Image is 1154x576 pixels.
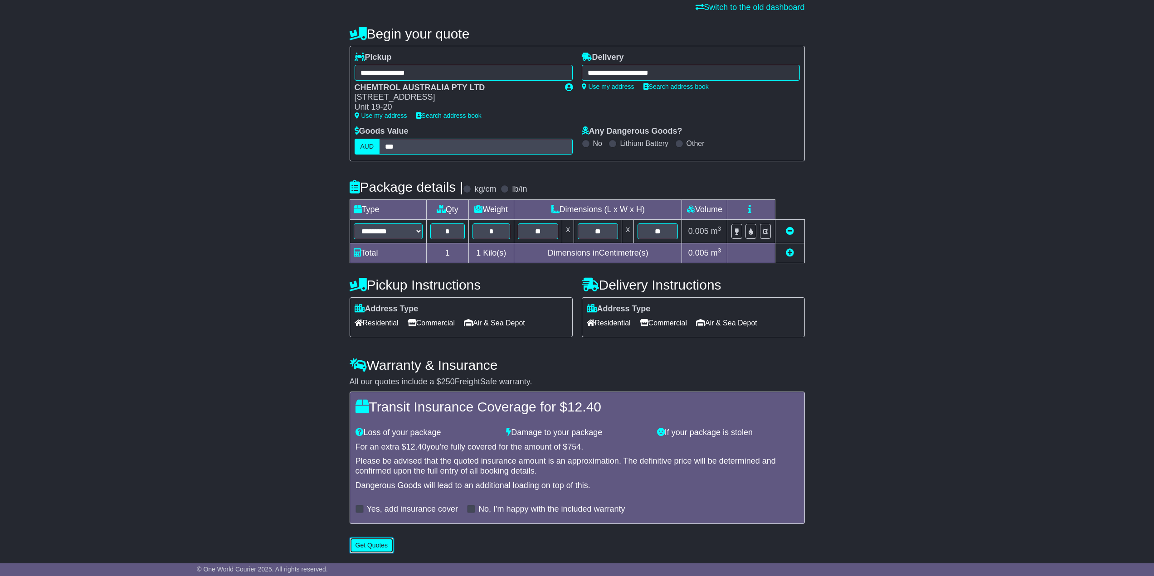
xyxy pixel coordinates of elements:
span: Commercial [408,316,455,330]
span: Residential [355,316,399,330]
td: 1 [427,243,468,263]
h4: Transit Insurance Coverage for $ [355,399,799,414]
span: m [711,248,721,257]
span: © One World Courier 2025. All rights reserved. [197,566,328,573]
label: Yes, add insurance cover [367,504,458,514]
span: 0.005 [688,227,709,236]
label: Address Type [355,304,419,314]
label: No, I'm happy with the included warranty [478,504,625,514]
label: Other [687,139,705,148]
span: 12.40 [406,442,427,451]
label: lb/in [512,184,527,194]
h4: Warranty & Insurance [350,358,805,373]
span: Air & Sea Depot [464,316,525,330]
span: m [711,227,721,236]
label: No [593,139,602,148]
div: All our quotes include a $ FreightSafe warranty. [350,377,805,387]
div: If your package is stolen [652,428,803,438]
span: 0.005 [688,248,709,257]
td: Kilo(s) [468,243,514,263]
a: Use my address [582,83,634,90]
h4: Package details | [350,179,463,194]
td: Total [350,243,427,263]
label: Address Type [587,304,651,314]
a: Add new item [786,248,794,257]
div: Loss of your package [351,428,502,438]
label: kg/cm [474,184,496,194]
div: Please be advised that the quoted insurance amount is an approximation. The definitive price will... [355,456,799,476]
sup: 3 [718,247,721,254]
sup: 3 [718,225,721,232]
a: Remove this item [786,227,794,236]
button: Get Quotes [350,537,394,553]
label: Lithium Battery [620,139,668,148]
a: Search address book [643,83,709,90]
label: Goods Value [355,126,409,136]
td: Qty [427,199,468,219]
span: 754 [567,442,581,451]
div: [STREET_ADDRESS] [355,92,556,102]
label: Delivery [582,53,624,63]
label: Any Dangerous Goods? [582,126,682,136]
div: Damage to your package [502,428,652,438]
td: Volume [682,199,727,219]
h4: Delivery Instructions [582,277,805,292]
div: Dangerous Goods will lead to an additional loading on top of this. [355,481,799,491]
span: 250 [441,377,455,386]
a: Switch to the old dashboard [696,3,804,12]
td: Type [350,199,427,219]
td: x [622,219,634,243]
label: Pickup [355,53,392,63]
div: For an extra $ you're fully covered for the amount of $ . [355,442,799,452]
span: Commercial [640,316,687,330]
span: 1 [476,248,481,257]
div: Unit 19-20 [355,102,556,112]
span: Residential [587,316,631,330]
label: AUD [355,139,380,155]
h4: Pickup Instructions [350,277,573,292]
td: x [562,219,574,243]
h4: Begin your quote [350,26,805,41]
td: Weight [468,199,514,219]
span: 12.40 [567,399,601,414]
td: Dimensions (L x W x H) [514,199,682,219]
span: Air & Sea Depot [696,316,757,330]
a: Use my address [355,112,407,119]
a: Search address book [416,112,482,119]
div: CHEMTROL AUSTRALIA PTY LTD [355,83,556,93]
td: Dimensions in Centimetre(s) [514,243,682,263]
